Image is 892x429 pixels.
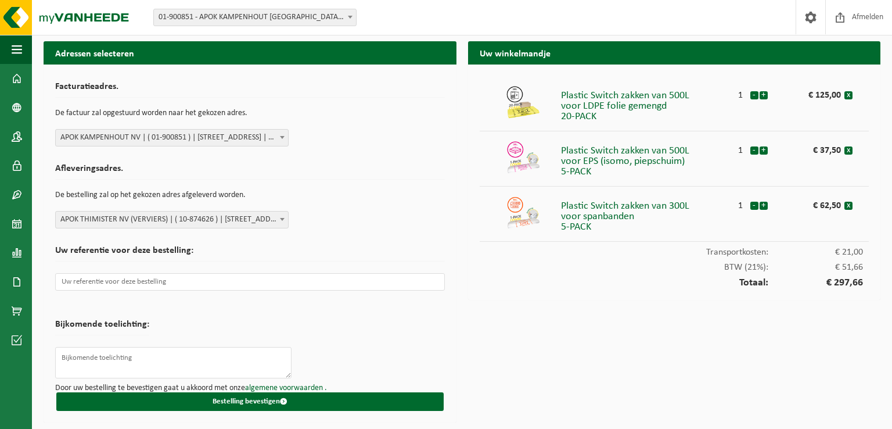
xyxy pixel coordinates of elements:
div: € 62,50 [787,195,844,210]
button: + [760,202,768,210]
button: x [844,146,853,155]
p: De bestelling zal op het gekozen adres afgeleverd worden. [55,185,445,205]
span: APOK THIMISTER NV (VERVIERS) | ( 10-874626 ) | RUE ABOT 9, 4890 THIMISTER-CLERMONT [56,212,288,228]
div: Totaal: [480,272,869,288]
input: Uw referentie voor deze bestelling [55,273,445,291]
h2: Uw winkelmandje [468,41,881,64]
p: De factuur zal opgestuurd worden naar het gekozen adres. [55,103,445,123]
div: BTW (21%): [480,257,869,272]
div: Plastic Switch zakken van 500L voor EPS (isomo, piepschuim) 5-PACK [561,140,731,177]
div: Plastic Switch zakken van 300L voor spanbanden 5-PACK [561,195,731,233]
h2: Facturatieadres. [55,82,445,98]
div: 1 [731,140,750,155]
button: Bestelling bevestigen [56,392,444,411]
span: APOK THIMISTER NV (VERVIERS) | ( 10-874626 ) | RUE ABOT 9, 4890 THIMISTER-CLERMONT [55,211,289,228]
span: APOK KAMPENHOUT NV | ( 01-900851 ) | OUDESTRAAT 11, 1910 KAMPENHOUT | 0447.875.427 [56,130,288,146]
button: x [844,91,853,99]
div: € 37,50 [787,140,844,155]
span: € 21,00 [768,248,863,257]
button: - [750,202,758,210]
img: 01-999952 [506,195,541,230]
span: APOK KAMPENHOUT NV | ( 01-900851 ) | OUDESTRAAT 11, 1910 KAMPENHOUT | 0447.875.427 [55,129,289,146]
span: € 297,66 [768,278,863,288]
button: + [760,146,768,155]
button: - [750,91,758,99]
h2: Uw referentie voor deze bestelling: [55,246,445,262]
h2: Adressen selecteren [44,41,456,64]
button: x [844,202,853,210]
button: - [750,146,758,155]
span: € 51,66 [768,263,863,272]
a: algemene voorwaarden . [245,384,327,392]
h2: Afleveringsadres. [55,164,445,180]
div: 1 [731,195,750,210]
button: + [760,91,768,99]
h2: Bijkomende toelichting: [55,320,149,335]
div: 1 [731,85,750,100]
span: 01-900851 - APOK KAMPENHOUT NV - KAMPENHOUT [154,9,356,26]
div: Plastic Switch zakken van 500L voor LDPE folie gemengd 20-PACK [561,85,731,122]
span: 01-900851 - APOK KAMPENHOUT NV - KAMPENHOUT [153,9,357,26]
img: 01-999964 [506,85,541,120]
div: Transportkosten: [480,242,869,257]
img: 01-999955 [506,140,541,175]
p: Door uw bestelling te bevestigen gaat u akkoord met onze [55,384,445,392]
div: € 125,00 [787,85,844,100]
